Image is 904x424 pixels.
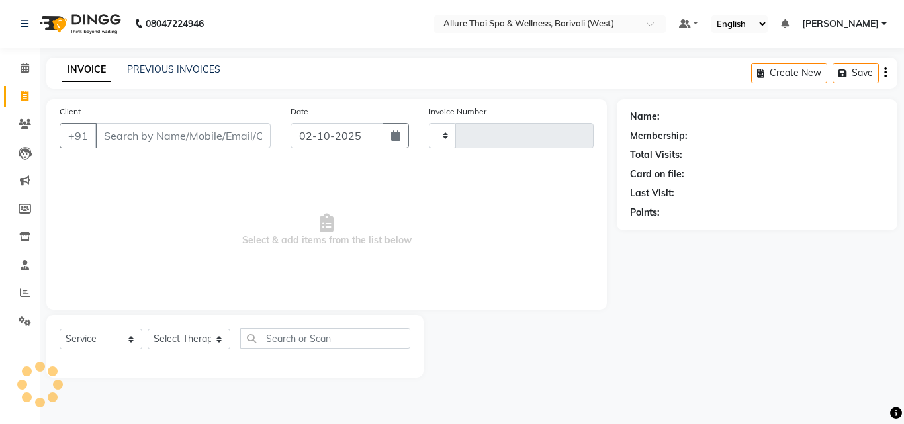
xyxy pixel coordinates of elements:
div: Card on file: [630,167,684,181]
button: +91 [60,123,97,148]
div: Total Visits: [630,148,682,162]
label: Date [291,106,308,118]
img: logo [34,5,124,42]
a: PREVIOUS INVOICES [127,64,220,75]
span: Select & add items from the list below [60,164,594,296]
div: Membership: [630,129,688,143]
div: Last Visit: [630,187,674,200]
b: 08047224946 [146,5,204,42]
div: Name: [630,110,660,124]
div: Points: [630,206,660,220]
input: Search by Name/Mobile/Email/Code [95,123,271,148]
input: Search or Scan [240,328,410,349]
button: Save [833,63,879,83]
a: INVOICE [62,58,111,82]
button: Create New [751,63,827,83]
span: [PERSON_NAME] [802,17,879,31]
label: Invoice Number [429,106,486,118]
label: Client [60,106,81,118]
